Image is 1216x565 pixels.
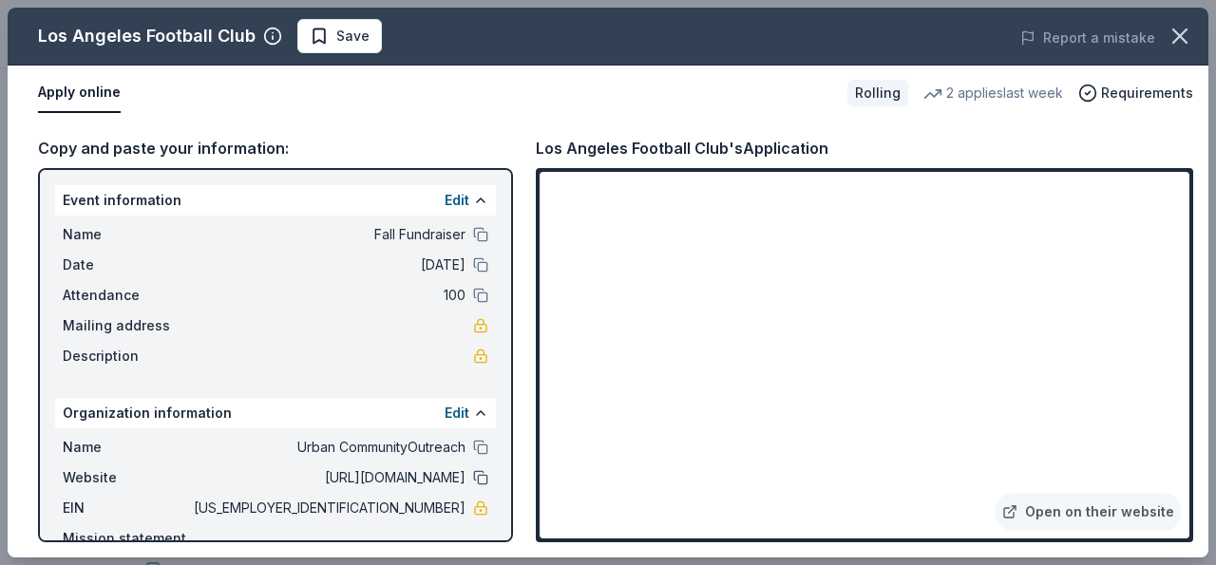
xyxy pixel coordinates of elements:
[190,466,465,489] span: [URL][DOMAIN_NAME]
[63,436,190,459] span: Name
[297,19,382,53] button: Save
[63,314,190,337] span: Mailing address
[1020,27,1155,49] button: Report a mistake
[55,398,496,428] div: Organization information
[847,80,908,106] div: Rolling
[63,254,190,276] span: Date
[63,527,488,550] div: Mission statement
[63,497,190,519] span: EIN
[540,172,1189,538] iframe: To enrich screen reader interactions, please activate Accessibility in Grammarly extension settings
[63,284,190,307] span: Attendance
[38,21,256,51] div: Los Angeles Football Club
[63,223,190,246] span: Name
[1101,82,1193,104] span: Requirements
[445,189,469,212] button: Edit
[190,223,465,246] span: Fall Fundraiser
[336,25,370,47] span: Save
[190,284,465,307] span: 100
[38,136,513,160] div: Copy and paste your information:
[445,402,469,424] button: Edit
[995,493,1182,531] a: Open on their website
[55,185,496,216] div: Event information
[190,497,465,519] span: [US_EMPLOYER_IDENTIFICATION_NUMBER]
[38,73,121,113] button: Apply online
[923,82,1063,104] div: 2 applies last week
[63,466,190,489] span: Website
[1078,82,1193,104] button: Requirements
[536,136,828,160] div: Los Angeles Football Club's Application
[190,254,465,276] span: [DATE]
[190,436,465,459] span: Urban CommunityOutreach
[63,345,190,367] span: Description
